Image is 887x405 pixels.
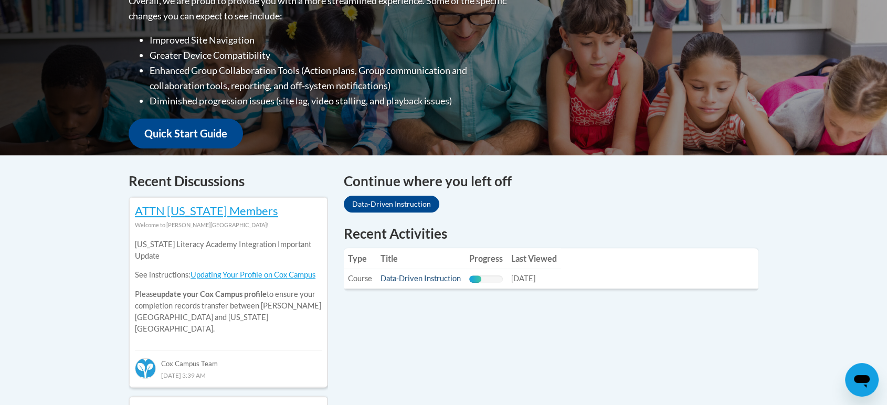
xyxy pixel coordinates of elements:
li: Enhanced Group Collaboration Tools (Action plans, Group communication and collaboration tools, re... [150,63,509,93]
th: Title [376,248,465,269]
h1: Recent Activities [344,224,758,243]
p: [US_STATE] Literacy Academy Integration Important Update [135,239,322,262]
a: Data-Driven Instruction [381,274,461,283]
div: Welcome to [PERSON_NAME][GEOGRAPHIC_DATA]! [135,219,322,231]
th: Type [344,248,376,269]
a: Data-Driven Instruction [344,196,439,212]
b: update your Cox Campus profile [157,290,267,299]
div: Cox Campus Team [135,350,322,369]
th: Last Viewed [507,248,561,269]
a: Updating Your Profile on Cox Campus [191,270,315,279]
div: [DATE] 3:39 AM [135,369,322,381]
a: Quick Start Guide [129,119,243,148]
li: Greater Device Compatibility [150,48,509,63]
li: Improved Site Navigation [150,33,509,48]
li: Diminished progression issues (site lag, video stalling, and playback issues) [150,93,509,109]
p: See instructions: [135,269,322,281]
div: Please to ensure your completion records transfer between [PERSON_NAME][GEOGRAPHIC_DATA] and [US_... [135,231,322,343]
div: Progress, % [469,275,481,283]
th: Progress [465,248,507,269]
img: Cox Campus Team [135,358,156,379]
a: ATTN [US_STATE] Members [135,204,278,218]
span: [DATE] [511,274,535,283]
iframe: Button to launch messaging window [845,363,879,397]
h4: Recent Discussions [129,171,328,191]
span: Course [348,274,372,283]
h4: Continue where you left off [344,171,758,191]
